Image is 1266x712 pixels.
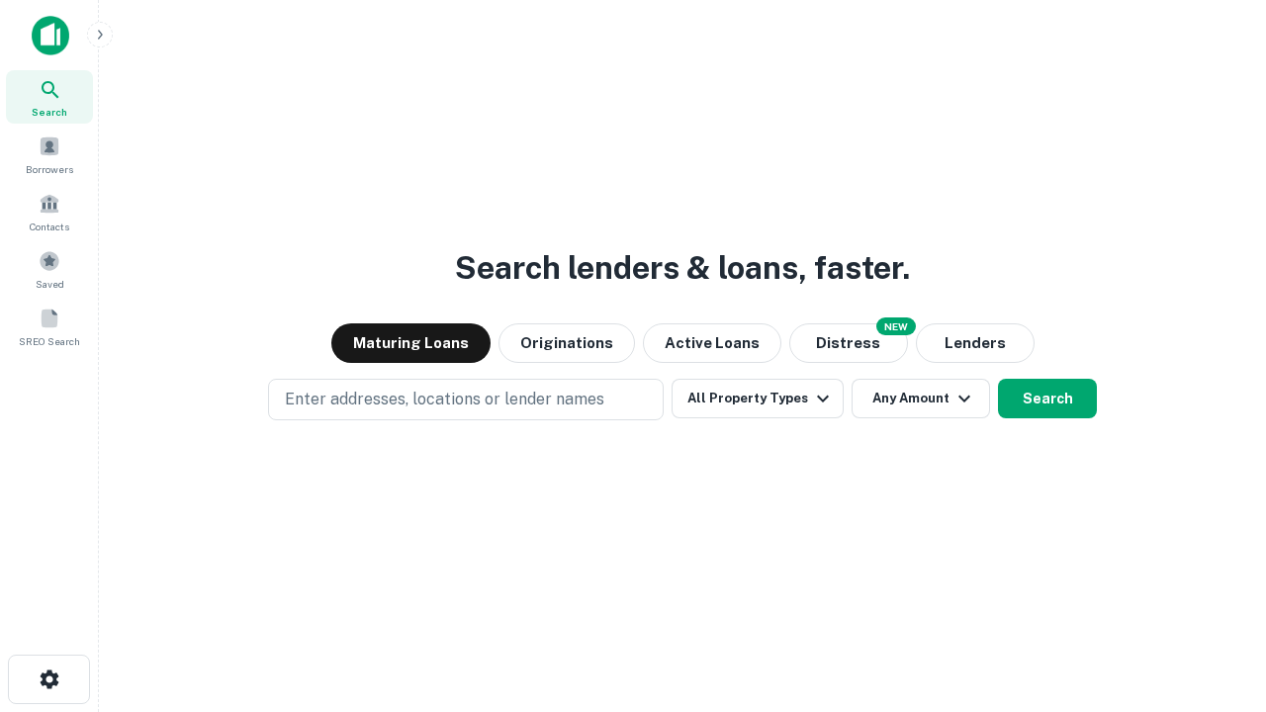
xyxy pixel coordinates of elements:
[852,379,990,418] button: Any Amount
[285,388,604,411] p: Enter addresses, locations or lender names
[36,276,64,292] span: Saved
[998,379,1097,418] button: Search
[19,333,80,349] span: SREO Search
[6,300,93,353] a: SREO Search
[6,242,93,296] a: Saved
[6,70,93,124] a: Search
[32,104,67,120] span: Search
[643,323,781,363] button: Active Loans
[32,16,69,55] img: capitalize-icon.png
[1167,554,1266,649] iframe: Chat Widget
[672,379,844,418] button: All Property Types
[6,128,93,181] a: Borrowers
[6,185,93,238] a: Contacts
[876,317,916,335] div: NEW
[30,219,69,234] span: Contacts
[789,323,908,363] button: Search distressed loans with lien and other non-mortgage details.
[455,244,910,292] h3: Search lenders & loans, faster.
[916,323,1035,363] button: Lenders
[331,323,491,363] button: Maturing Loans
[268,379,664,420] button: Enter addresses, locations or lender names
[498,323,635,363] button: Originations
[26,161,73,177] span: Borrowers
